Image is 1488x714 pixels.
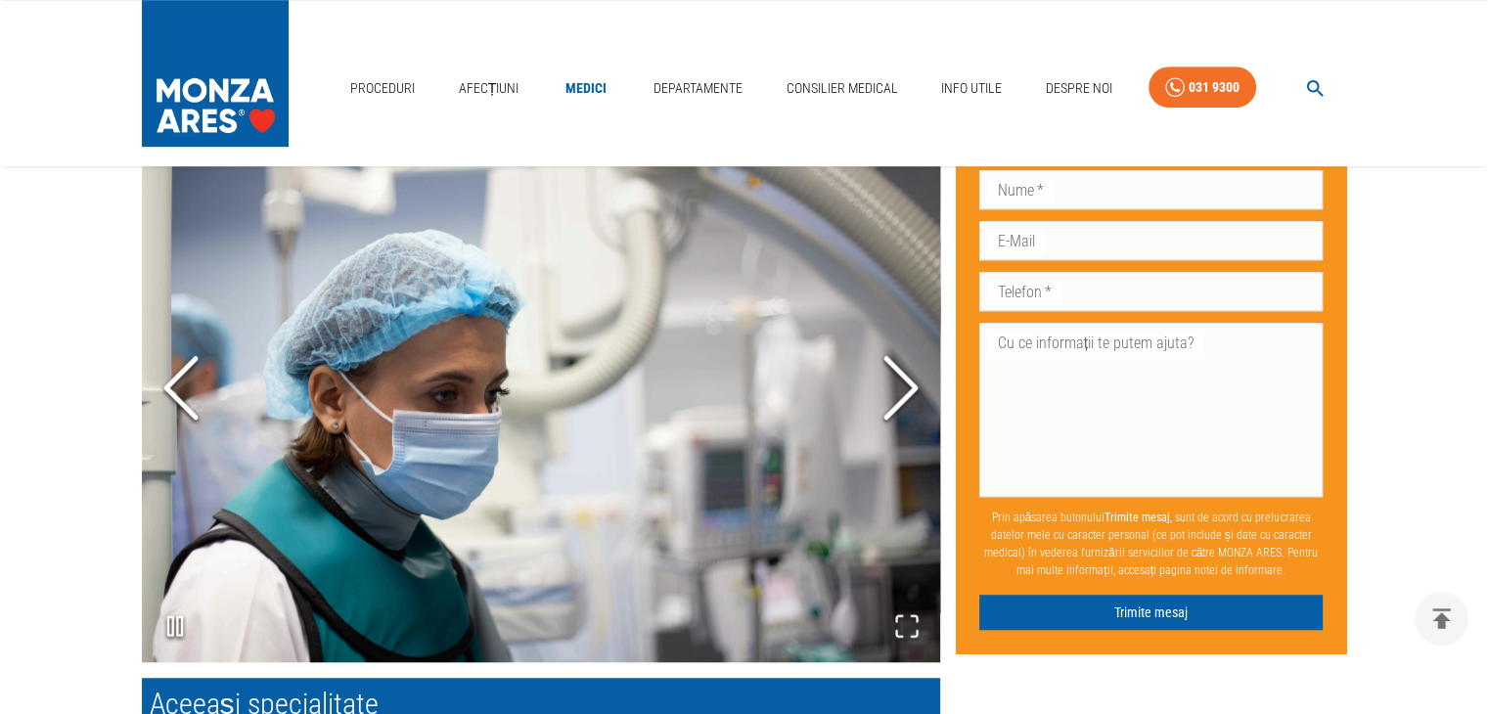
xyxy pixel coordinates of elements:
p: Prin apăsarea butonului , sunt de acord cu prelucrarea datelor mele cu caracter personal (ce pot ... [979,501,1324,587]
a: Medici [555,68,617,109]
div: 031 9300 [1189,75,1240,100]
button: delete [1415,592,1468,646]
a: Info Utile [933,68,1010,109]
b: Trimite mesaj [1105,511,1170,524]
a: Departamente [646,68,750,109]
button: Open Fullscreen [874,593,940,662]
button: Next Slide [862,281,940,499]
div: Go to Slide 3 [142,117,940,662]
a: 031 9300 [1149,67,1256,109]
button: Previous Slide [142,281,220,499]
a: Despre Noi [1038,68,1120,109]
button: Trimite mesaj [979,595,1324,631]
a: Consilier Medical [778,68,905,109]
a: Afecțiuni [451,68,527,109]
button: Play or Pause Slideshow [142,593,208,662]
img: Zou8jh5LeNNTw5Uh_Dr.CrinaRadulescu%2Cmedicspecialsitcardiolog.jpg [142,117,940,662]
a: Proceduri [342,68,423,109]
